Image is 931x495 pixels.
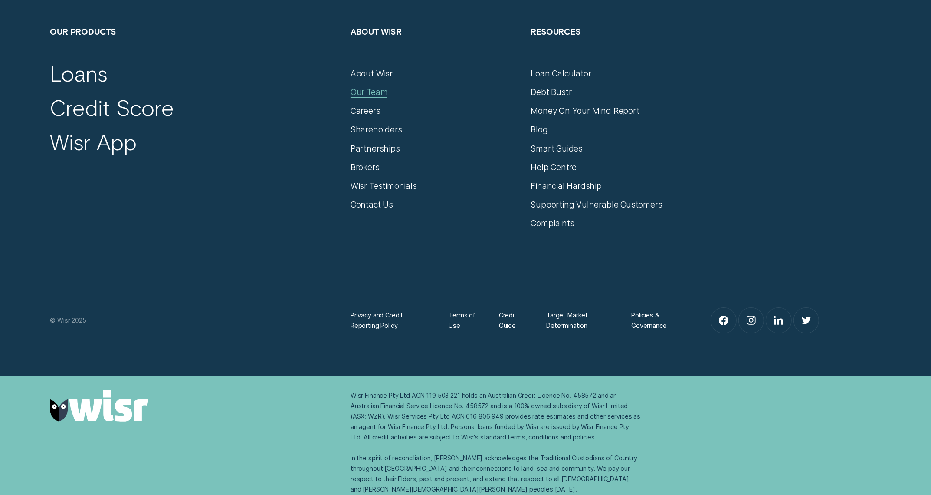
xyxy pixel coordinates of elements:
[631,310,682,331] a: Policies & Governance
[766,308,791,333] a: LinkedIn
[351,181,417,191] a: Wisr Testimonials
[499,310,528,331] a: Credit Guide
[351,143,400,154] a: Partnerships
[531,87,572,97] a: Debt Bustr
[531,162,577,172] a: Help Centre
[351,87,387,97] a: Our Team
[794,308,819,333] a: Twitter
[546,310,613,331] a: Target Market Determination
[531,26,701,68] h2: Resources
[351,310,430,331] a: Privacy and Credit Reporting Policy
[45,315,345,326] div: © Wisr 2025
[739,308,764,333] a: Instagram
[50,94,174,121] a: Credit Score
[351,68,393,79] a: About Wisr
[449,310,480,331] a: Terms of Use
[531,68,591,79] a: Loan Calculator
[351,106,380,116] a: Careers
[50,59,107,86] a: Loans
[351,124,402,135] a: Shareholders
[531,199,662,210] a: Supporting Vulnerable Customers
[531,181,602,191] a: Financial Hardship
[531,106,639,116] a: Money On Your Mind Report
[351,26,521,68] h2: About Wisr
[531,218,574,228] a: Complaints
[711,308,736,333] a: Facebook
[531,124,548,135] a: Blog
[50,390,148,422] img: Wisr
[351,199,393,210] a: Contact Us
[50,26,340,68] h2: Our Products
[531,143,583,154] a: Smart Guides
[50,128,136,155] a: Wisr App
[351,390,641,495] div: Wisr Finance Pty Ltd ACN 119 503 221 holds an Australian Credit Licence No. 458572 and an Austral...
[351,162,380,172] a: Brokers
